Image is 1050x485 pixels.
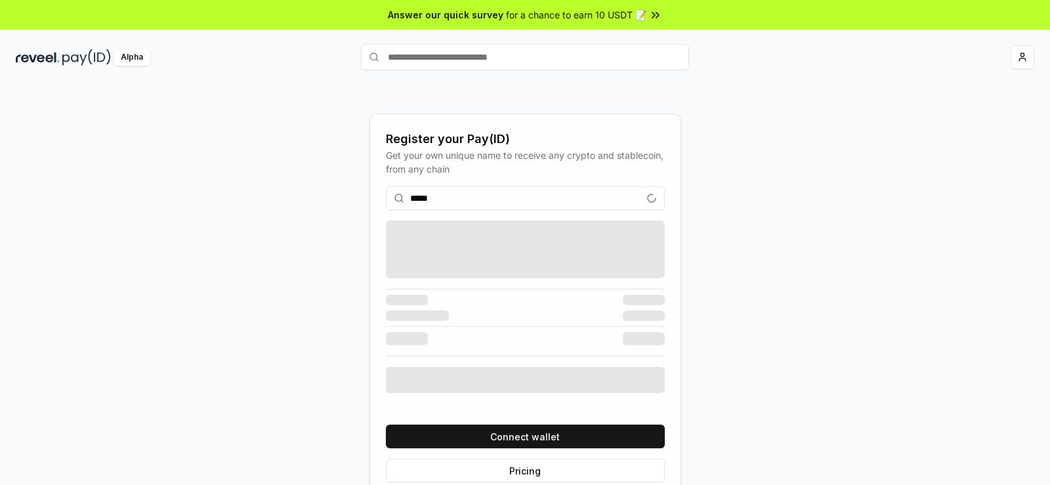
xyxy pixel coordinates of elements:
span: for a chance to earn 10 USDT 📝 [506,8,646,22]
img: pay_id [62,49,111,66]
div: Register your Pay(ID) [386,130,665,148]
div: Get your own unique name to receive any crypto and stablecoin, from any chain [386,148,665,176]
span: Answer our quick survey [388,8,503,22]
img: reveel_dark [16,49,60,66]
button: Pricing [386,459,665,482]
div: Alpha [114,49,150,66]
button: Connect wallet [386,425,665,448]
